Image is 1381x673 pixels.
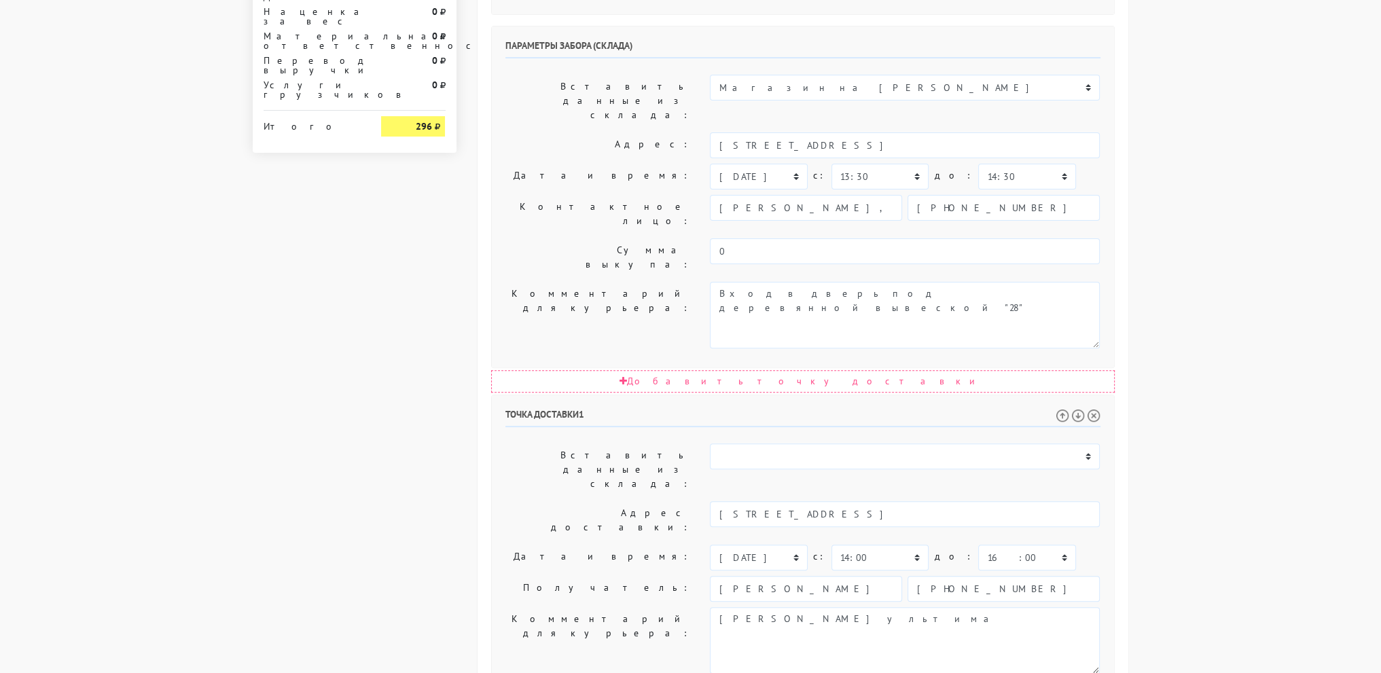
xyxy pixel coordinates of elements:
input: Имя [710,195,902,221]
label: до: [934,164,973,187]
div: Итого [264,116,361,131]
label: Адрес: [495,132,700,158]
strong: 296 [415,120,431,132]
input: Телефон [908,576,1100,602]
label: Вставить данные из склада: [495,75,700,127]
strong: 0 [431,54,437,67]
label: Комментарий для курьера: [495,282,700,348]
div: Наценка за вес [253,7,372,26]
div: Перевод выручки [253,56,372,75]
input: Имя [710,576,902,602]
label: c: [813,545,826,568]
h6: Точка доставки [505,409,1100,427]
h6: Параметры забора (склада) [505,40,1100,58]
strong: 0 [431,5,437,18]
label: Адрес доставки: [495,501,700,539]
label: Дата и время: [495,164,700,189]
span: 1 [579,408,584,420]
label: Получатель: [495,576,700,602]
input: Телефон [908,195,1100,221]
div: Услуги грузчиков [253,80,372,99]
label: до: [934,545,973,568]
label: Сумма выкупа: [495,238,700,276]
label: c: [813,164,826,187]
strong: 0 [431,30,437,42]
textarea: Вход в дверь под деревянной вывеской "28" [710,282,1100,348]
div: Материальная ответственность [253,31,372,50]
div: Добавить точку доставки [491,370,1115,393]
label: Вставить данные из склада: [495,443,700,496]
strong: 0 [431,79,437,91]
label: Контактное лицо: [495,195,700,233]
label: Дата и время: [495,545,700,570]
